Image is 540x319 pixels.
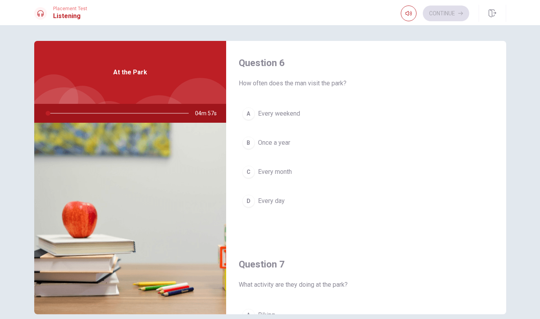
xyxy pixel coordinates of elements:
span: Placement Test [53,6,87,11]
div: A [242,107,255,120]
button: CEvery month [239,162,494,182]
span: Every day [258,196,285,206]
span: 04m 57s [195,104,223,123]
div: D [242,195,255,207]
img: At the Park [34,123,226,314]
button: AEvery weekend [239,104,494,124]
span: At the Park [113,68,147,77]
span: Once a year [258,138,290,148]
span: Every month [258,167,292,177]
h4: Question 7 [239,258,494,271]
span: What activity are they doing at the park? [239,280,494,289]
div: C [242,166,255,178]
button: BOnce a year [239,133,494,153]
button: DEvery day [239,191,494,211]
div: B [242,136,255,149]
h4: Question 6 [239,57,494,69]
h1: Listening [53,11,87,21]
span: How often does the man visit the park? [239,79,494,88]
span: Every weekend [258,109,300,118]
